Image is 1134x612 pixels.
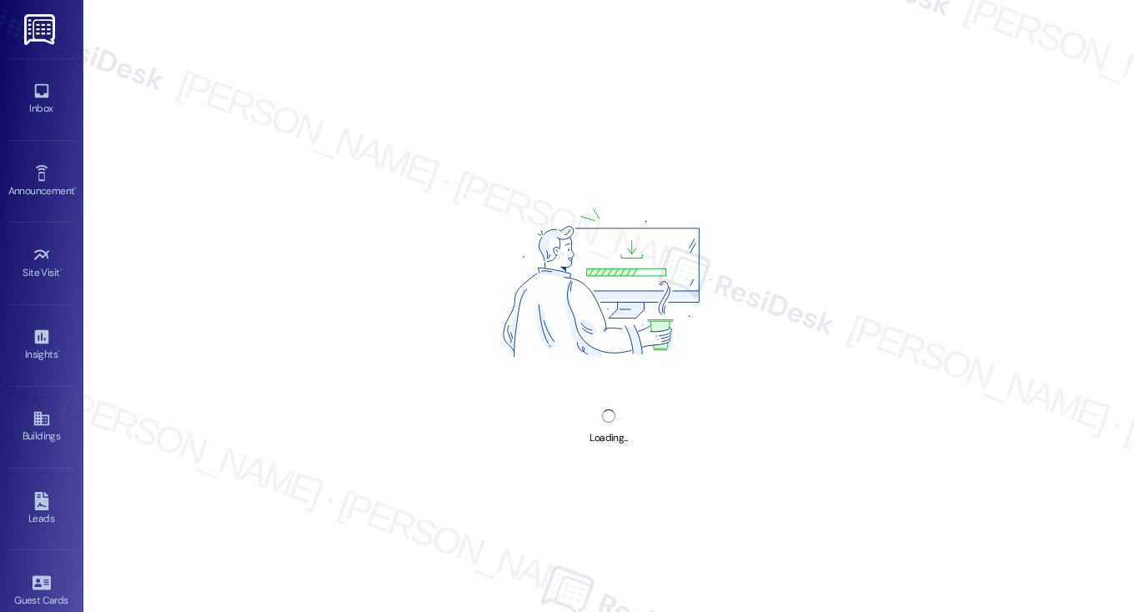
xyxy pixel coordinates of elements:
[58,346,60,358] span: •
[60,264,63,276] span: •
[74,183,77,194] span: •
[590,429,627,447] div: Loading...
[8,241,75,286] a: Site Visit •
[24,14,58,45] img: ResiDesk Logo
[8,323,75,368] a: Insights •
[8,77,75,122] a: Inbox
[8,404,75,449] a: Buildings
[8,487,75,532] a: Leads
